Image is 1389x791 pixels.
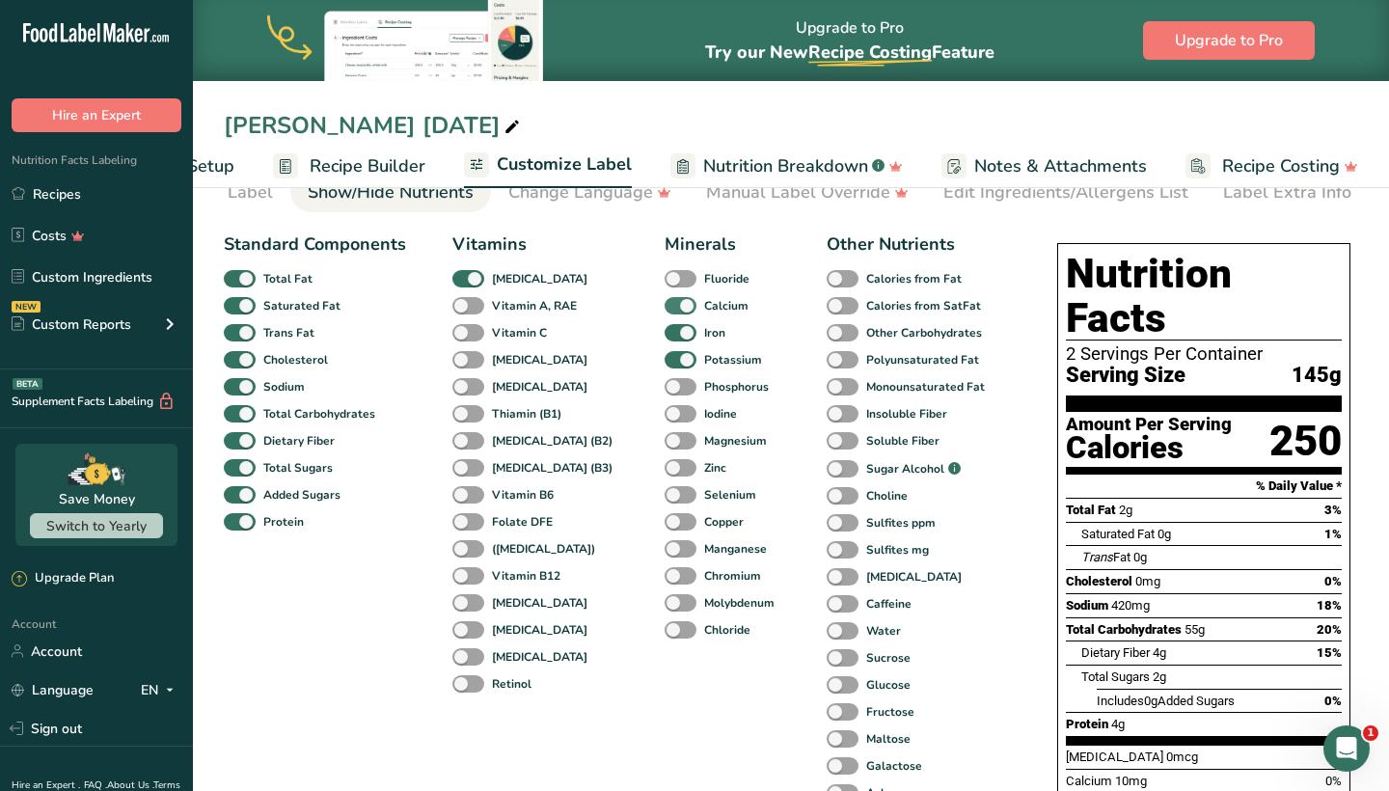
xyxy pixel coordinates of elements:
[497,151,632,177] span: Customize Label
[866,703,914,721] b: Fructose
[866,378,985,395] b: Monounsaturated Fat
[1066,416,1232,434] div: Amount Per Serving
[866,757,922,775] b: Galactose
[1081,669,1150,684] span: Total Sugars
[1133,550,1147,564] span: 0g
[492,459,613,477] b: [MEDICAL_DATA] (B3)
[1317,598,1342,613] span: 18%
[310,153,425,179] span: Recipe Builder
[866,324,982,341] b: Other Carbohydrates
[866,270,962,287] b: Calories from Fat
[1157,527,1171,541] span: 0g
[1119,503,1132,517] span: 2g
[1066,364,1185,388] span: Serving Size
[1097,694,1235,708] span: Includes Added Sugars
[704,621,750,639] b: Chloride
[1166,750,1198,764] span: 0mcg
[704,513,744,531] b: Copper
[30,513,163,538] button: Switch to Yearly
[263,459,333,477] b: Total Sugars
[492,621,587,639] b: [MEDICAL_DATA]
[1185,622,1205,637] span: 55g
[943,179,1188,205] div: Edit Ingredients/Allergens List
[866,676,911,694] b: Glucose
[492,567,560,585] b: Vitamin B12
[1081,527,1155,541] span: Saturated Fat
[866,460,944,477] b: Sugar Alcohol
[704,405,737,423] b: Iodine
[704,297,749,314] b: Calcium
[1325,774,1342,788] span: 0%
[1066,598,1108,613] span: Sodium
[12,301,41,313] div: NEW
[866,405,947,423] b: Insoluble Fiber
[308,179,474,205] div: Show/Hide Nutrients
[866,351,979,368] b: Polyunsaturated Fat
[866,541,929,559] b: Sulfites mg
[492,432,613,450] b: [MEDICAL_DATA] (B2)
[1317,645,1342,660] span: 15%
[1292,364,1342,388] span: 145g
[704,324,725,341] b: Iron
[12,673,94,707] a: Language
[59,489,135,509] div: Save Money
[12,569,114,588] div: Upgrade Plan
[704,351,762,368] b: Potassium
[704,540,767,558] b: Manganese
[263,297,340,314] b: Saturated Fat
[464,143,632,189] a: Customize Label
[224,108,524,143] div: [PERSON_NAME] [DATE]
[670,145,903,188] a: Nutrition Breakdown
[866,649,911,667] b: Sucrose
[1153,669,1166,684] span: 2g
[703,153,868,179] span: Nutrition Breakdown
[263,324,314,341] b: Trans Fat
[665,232,780,258] div: Minerals
[12,314,131,335] div: Custom Reports
[1222,153,1340,179] span: Recipe Costing
[1363,725,1378,741] span: 1
[704,432,767,450] b: Magnesium
[1153,645,1166,660] span: 4g
[492,351,587,368] b: [MEDICAL_DATA]
[705,1,994,81] div: Upgrade to Pro
[492,486,554,504] b: Vitamin B6
[492,324,547,341] b: Vitamin C
[1185,145,1358,188] a: Recipe Costing
[705,41,994,64] span: Try our New Feature
[1269,416,1342,467] div: 250
[704,594,775,612] b: Molybdenum
[1081,645,1150,660] span: Dietary Fiber
[263,513,304,531] b: Protein
[508,179,671,205] div: Change Language
[1115,774,1147,788] span: 10mg
[1143,21,1315,60] button: Upgrade to Pro
[263,378,305,395] b: Sodium
[866,568,962,586] b: [MEDICAL_DATA]
[492,648,587,666] b: [MEDICAL_DATA]
[492,594,587,612] b: [MEDICAL_DATA]
[1066,503,1116,517] span: Total Fat
[1223,179,1351,205] div: Label Extra Info
[1081,550,1113,564] i: Trans
[866,514,936,532] b: Sulfites ppm
[941,145,1147,188] a: Notes & Attachments
[492,297,577,314] b: Vitamin A, RAE
[704,567,761,585] b: Chromium
[866,595,912,613] b: Caffeine
[263,270,313,287] b: Total Fat
[1066,434,1232,462] div: Calories
[12,98,181,132] button: Hire an Expert
[13,378,42,390] div: BETA
[1066,774,1112,788] span: Calcium
[1324,527,1342,541] span: 1%
[1066,252,1342,341] h1: Nutrition Facts
[263,405,375,423] b: Total Carbohydrates
[263,351,328,368] b: Cholesterol
[1066,475,1342,498] section: % Daily Value *
[1066,574,1132,588] span: Cholesterol
[452,232,618,258] div: Vitamins
[1144,694,1157,708] span: 0g
[492,378,587,395] b: [MEDICAL_DATA]
[827,232,991,258] div: Other Nutrients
